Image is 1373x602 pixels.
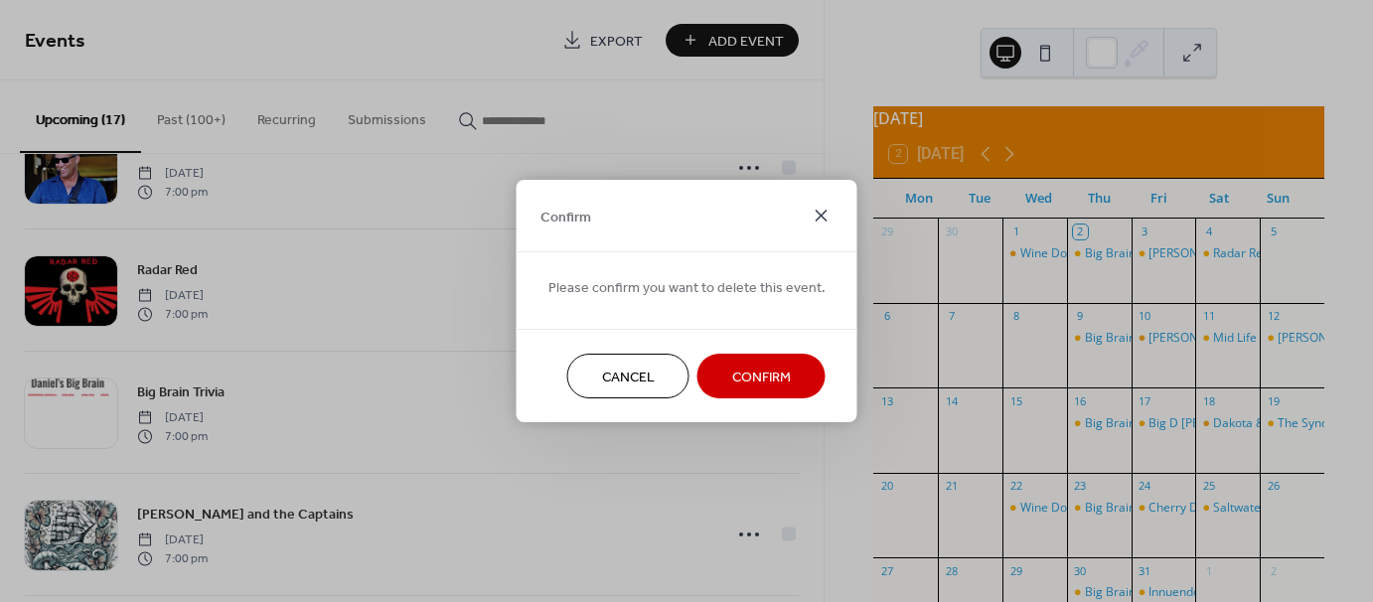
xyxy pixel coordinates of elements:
[732,368,791,388] span: Confirm
[697,354,826,398] button: Confirm
[567,354,689,398] button: Cancel
[540,207,591,227] span: Confirm
[548,278,826,299] span: Please confirm you want to delete this event.
[602,368,655,388] span: Cancel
